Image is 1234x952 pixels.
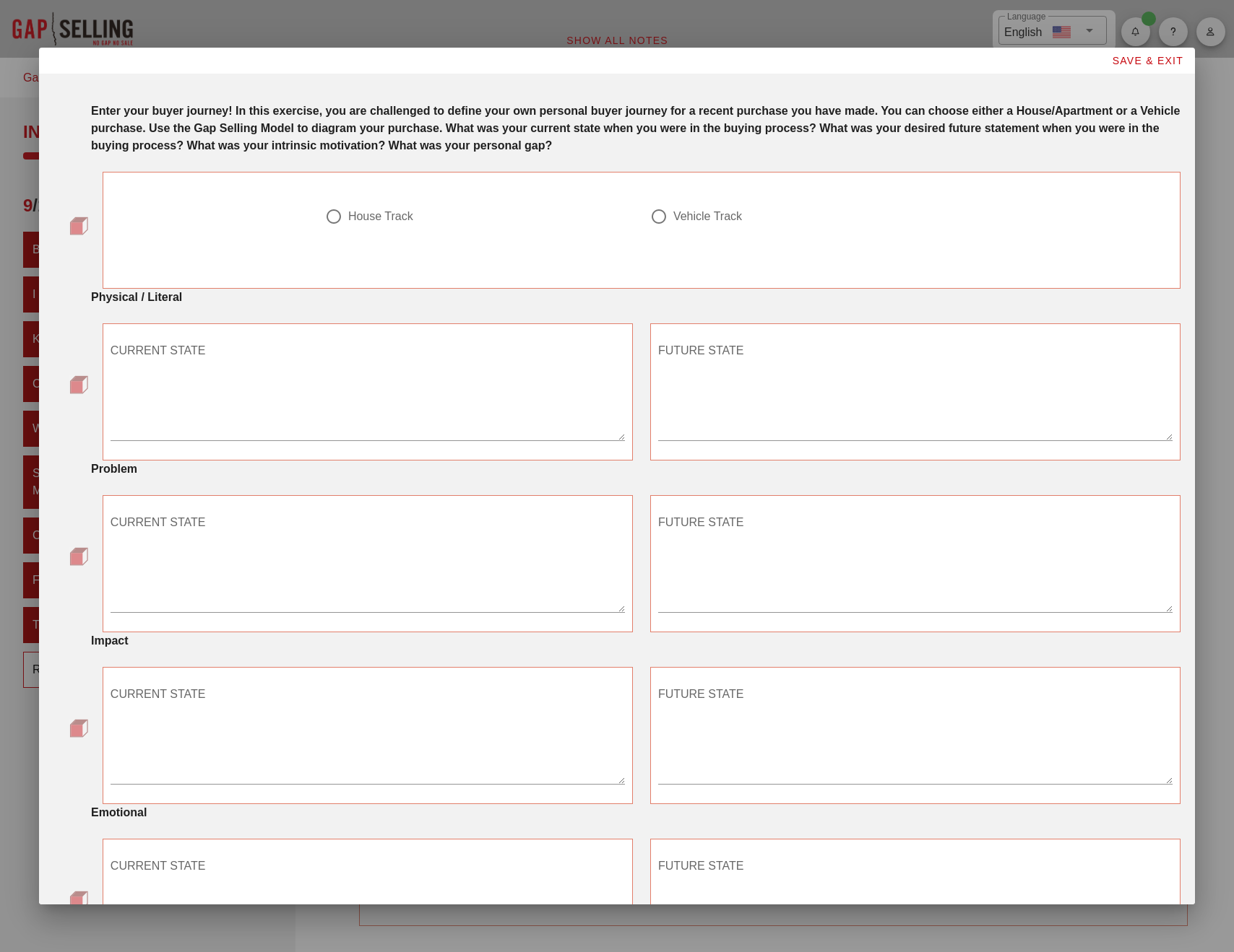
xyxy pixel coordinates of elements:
[91,634,129,647] strong: Impact
[69,547,88,566] img: question-bullet.png
[69,375,88,394] img: question-bullet.png
[69,217,88,235] img: question-bullet.png
[1111,55,1183,66] span: SAVE & EXIT
[348,209,413,224] div: House Track
[91,291,182,303] strong: Physical / Literal
[1100,48,1195,74] button: SAVE & EXIT
[91,105,1180,152] strong: Enter your buyer journey! In this exercise, you are challenged to define your own personal buyer ...
[69,719,88,738] img: question-bullet.png
[91,463,137,475] strong: Problem
[673,209,742,224] div: Vehicle Track
[69,891,88,909] img: question-bullet.png
[91,806,147,818] strong: Emotional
